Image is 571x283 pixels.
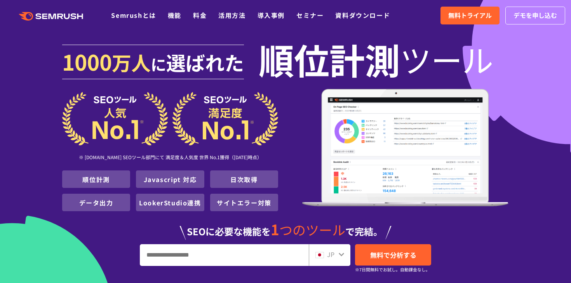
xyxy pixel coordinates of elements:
[218,10,245,20] a: 活用方法
[139,198,201,207] a: LookerStudio連携
[345,224,383,238] span: で完結。
[62,146,278,170] div: ※ [DOMAIN_NAME] SEOツール部門にて 満足度＆人気度 世界 No.1獲得（[DATE]時点）
[79,198,113,207] a: データ出力
[514,10,557,21] span: デモを申し込む
[271,219,279,240] span: 1
[140,245,308,266] input: URL、キーワードを入力してください
[151,53,166,75] span: に
[400,43,493,75] span: ツール
[370,250,416,260] span: 無料で分析する
[448,10,492,21] span: 無料トライアル
[168,10,181,20] a: 機能
[258,10,285,20] a: 導入事例
[259,43,400,75] span: 順位計測
[327,250,334,259] span: JP
[217,198,272,207] a: サイトエラー対策
[355,244,431,266] a: 無料で分析する
[279,220,345,239] span: つのツール
[440,7,500,24] a: 無料トライアル
[62,214,509,240] div: SEOに必要な機能を
[230,175,258,184] a: 日次取得
[111,10,156,20] a: Semrushとは
[193,10,207,20] a: 料金
[355,266,430,273] small: ※7日間無料でお試し。自動課金なし。
[82,175,110,184] a: 順位計測
[112,48,151,76] span: 万人
[62,46,112,77] span: 1000
[144,175,197,184] a: Javascript 対応
[166,48,244,76] span: 選ばれた
[296,10,324,20] a: セミナー
[505,7,565,24] a: デモを申し込む
[335,10,390,20] a: 資料ダウンロード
